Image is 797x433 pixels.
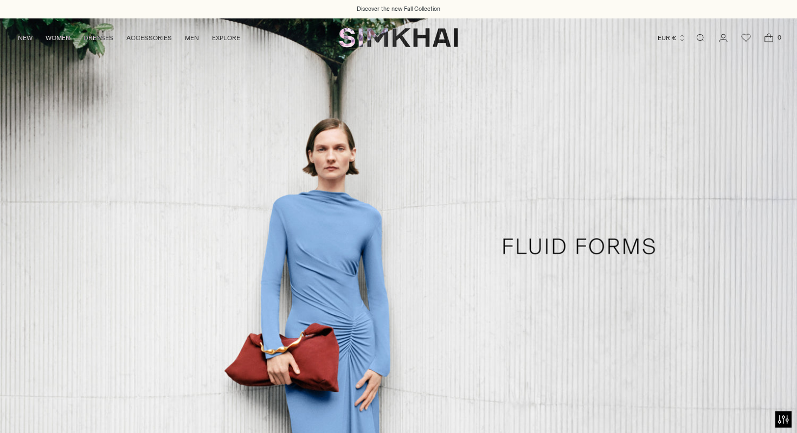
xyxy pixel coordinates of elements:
a: SIMKHAI [339,27,458,48]
a: Go to the account page [712,27,734,49]
a: Open search modal [690,27,711,49]
a: MEN [185,26,199,50]
a: Open cart modal [758,27,780,49]
a: DRESSES [83,26,113,50]
a: NEW [18,26,33,50]
button: EUR € [658,26,686,50]
a: EXPLORE [212,26,240,50]
a: Discover the new Fall Collection [357,5,440,14]
a: Wishlist [735,27,757,49]
a: WOMEN [46,26,70,50]
a: ACCESSORIES [126,26,172,50]
span: 0 [774,33,784,42]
